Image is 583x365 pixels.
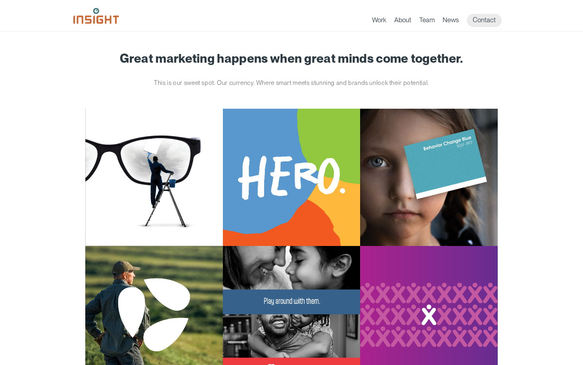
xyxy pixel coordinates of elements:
[467,14,502,27] a: Contact
[394,16,411,27] a: About
[443,16,459,27] a: News
[85,52,498,65] h1: Great marketing happens when great minds come together.
[360,109,498,246] img: South Dakota Department of Health – Childhood Lead Poisoning Prevention
[419,16,435,27] a: Team
[143,77,440,89] p: This is our sweet spot. Our currency. Where smart meets stunning and brands unlock their potential.
[372,14,510,27] nav: primary navigation menu
[85,109,223,246] img: Ophthalmology Limited
[73,8,119,24] img: Insight Marketing Design
[372,16,386,27] a: Work
[223,109,361,246] img: South Dakota Department of Social Services – Childcare Promotion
